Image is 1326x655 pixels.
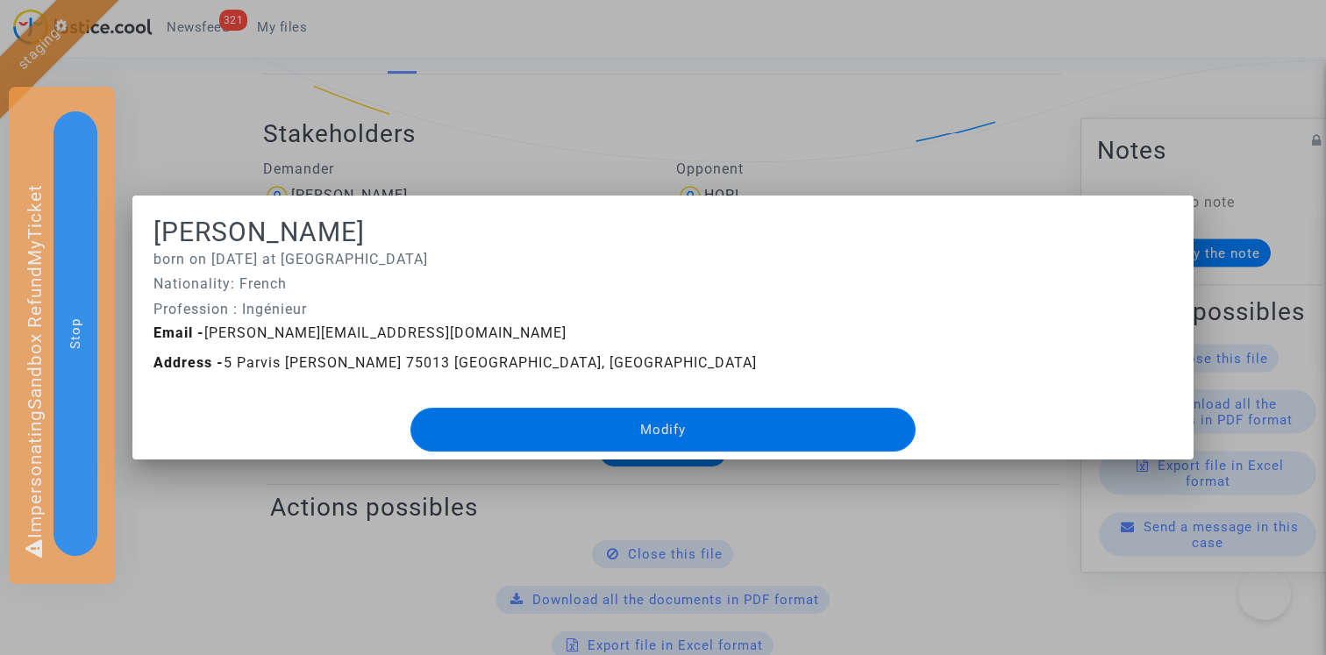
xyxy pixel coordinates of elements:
span: 5 Parvis [PERSON_NAME] 75013 [GEOGRAPHIC_DATA], [GEOGRAPHIC_DATA] [153,354,757,371]
h1: [PERSON_NAME] [153,217,1173,248]
p: Nationality: French [153,273,1173,295]
b: Email - [153,324,204,341]
p: born on [DATE] at [GEOGRAPHIC_DATA] [153,248,1173,270]
button: Modify [410,408,916,452]
div: Impersonating [9,87,115,584]
span: [PERSON_NAME][EMAIL_ADDRESS][DOMAIN_NAME] [153,324,567,341]
p: Profession : Ingénieur [153,298,1173,320]
span: Stop [68,318,83,349]
iframe: Help Scout Beacon - Open [1238,567,1291,620]
span: Modify [640,422,686,438]
b: Address - [153,354,224,371]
